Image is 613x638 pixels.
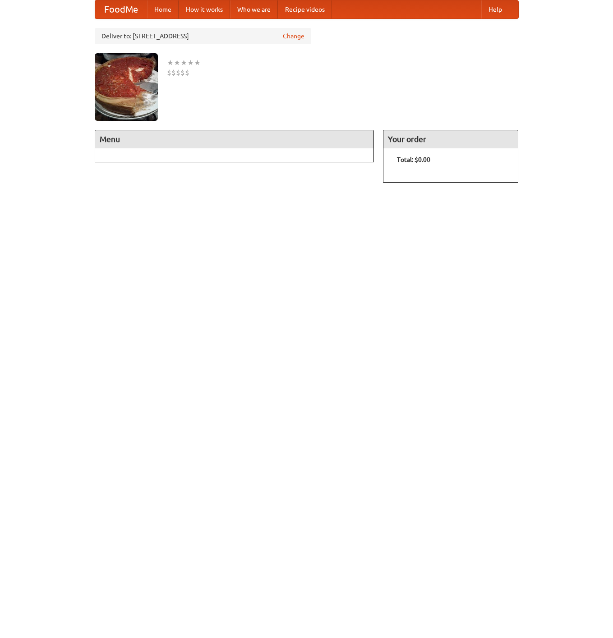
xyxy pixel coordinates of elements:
a: Recipe videos [278,0,332,18]
a: How it works [179,0,230,18]
li: $ [180,68,185,78]
li: ★ [167,58,174,68]
li: ★ [174,58,180,68]
h4: Menu [95,130,374,148]
a: FoodMe [95,0,147,18]
li: ★ [194,58,201,68]
li: $ [185,68,189,78]
a: Change [283,32,304,41]
li: $ [176,68,180,78]
h4: Your order [383,130,518,148]
b: Total: $0.00 [397,156,430,163]
a: Help [481,0,509,18]
li: ★ [187,58,194,68]
li: $ [167,68,171,78]
img: angular.jpg [95,53,158,121]
li: $ [171,68,176,78]
a: Home [147,0,179,18]
div: Deliver to: [STREET_ADDRESS] [95,28,311,44]
a: Who we are [230,0,278,18]
li: ★ [180,58,187,68]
